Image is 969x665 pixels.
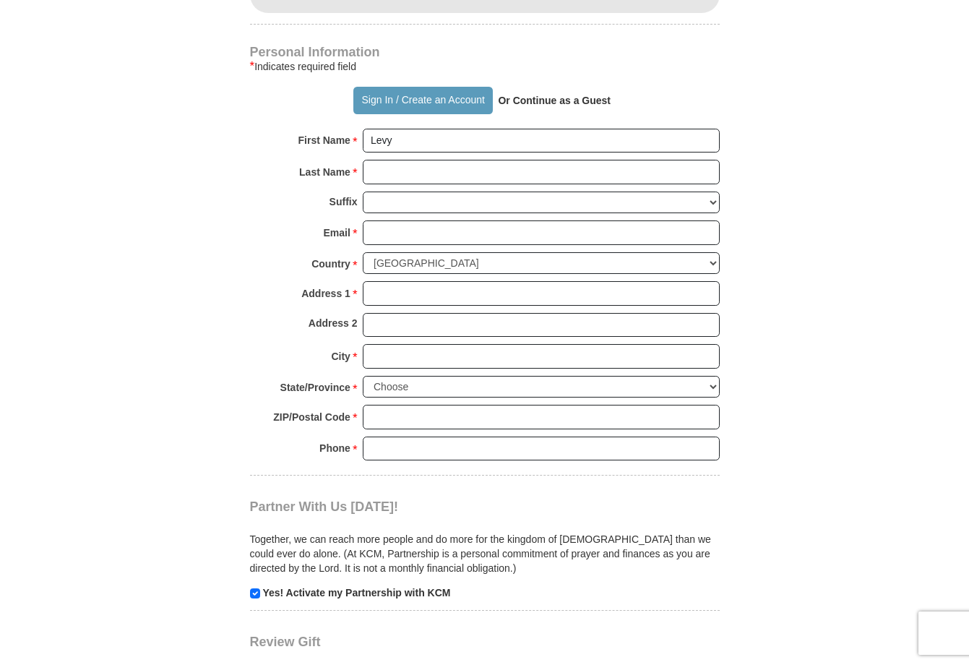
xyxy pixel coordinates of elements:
[330,192,358,212] strong: Suffix
[298,130,350,150] strong: First Name
[280,377,350,398] strong: State/Province
[301,283,350,304] strong: Address 1
[250,499,399,514] span: Partner With Us [DATE]!
[331,346,350,366] strong: City
[250,532,720,575] p: Together, we can reach more people and do more for the kingdom of [DEMOGRAPHIC_DATA] than we coul...
[309,313,358,333] strong: Address 2
[353,87,493,114] button: Sign In / Create an Account
[319,438,350,458] strong: Phone
[250,46,720,58] h4: Personal Information
[262,587,450,598] strong: Yes! Activate my Partnership with KCM
[324,223,350,243] strong: Email
[250,635,321,649] span: Review Gift
[299,162,350,182] strong: Last Name
[311,254,350,274] strong: Country
[273,407,350,427] strong: ZIP/Postal Code
[498,95,611,106] strong: Or Continue as a Guest
[250,58,720,75] div: Indicates required field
